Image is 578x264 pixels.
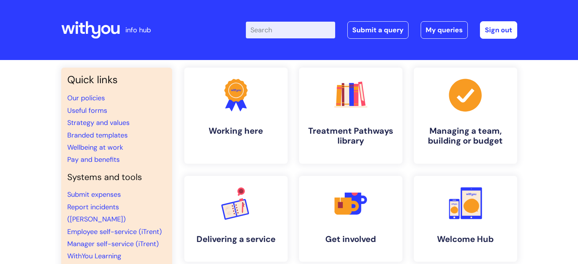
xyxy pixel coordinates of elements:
h3: Quick links [67,74,166,86]
h4: Systems and tools [67,172,166,183]
a: My queries [421,21,468,39]
h4: Managing a team, building or budget [420,126,511,146]
div: | - [246,21,517,39]
a: WithYou Learning [67,251,121,261]
a: Submit expenses [67,190,121,199]
a: Working here [184,68,288,164]
a: Submit a query [347,21,409,39]
a: Pay and benefits [67,155,120,164]
a: Branded templates [67,131,128,140]
a: Employee self-service (iTrent) [67,227,162,236]
h4: Welcome Hub [420,234,511,244]
a: Get involved [299,176,402,262]
p: info hub [125,24,151,36]
h4: Get involved [305,234,396,244]
a: Our policies [67,93,105,103]
a: Treatment Pathways library [299,68,402,164]
a: Managing a team, building or budget [414,68,517,164]
a: Strategy and values [67,118,130,127]
a: Useful forms [67,106,107,115]
input: Search [246,22,335,38]
a: Delivering a service [184,176,288,262]
a: Sign out [480,21,517,39]
h4: Working here [190,126,282,136]
a: Report incidents ([PERSON_NAME]) [67,202,126,224]
a: Welcome Hub [414,176,517,262]
h4: Delivering a service [190,234,282,244]
h4: Treatment Pathways library [305,126,396,146]
a: Manager self-service (iTrent) [67,239,159,248]
a: Wellbeing at work [67,143,123,152]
